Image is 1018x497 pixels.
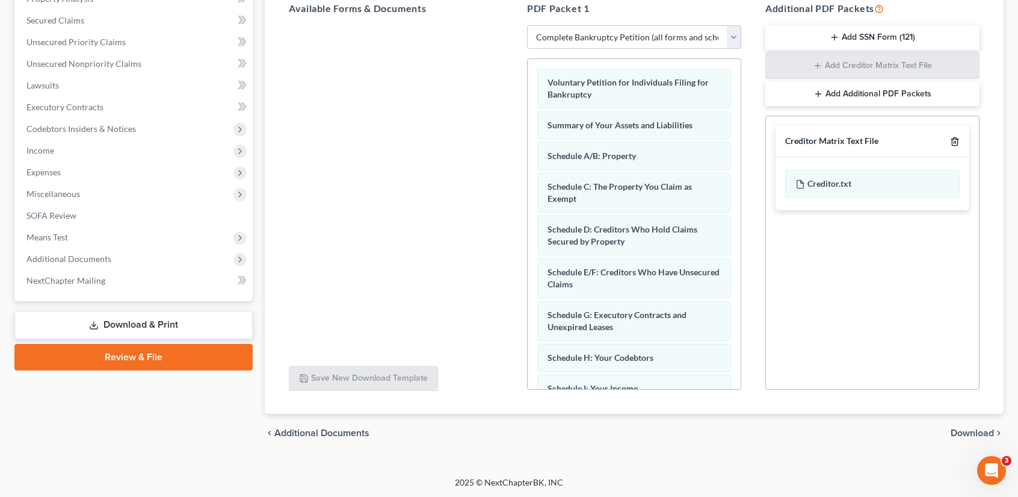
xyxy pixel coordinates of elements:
[765,25,979,51] button: Add SSN Form (121)
[80,376,160,424] button: Messages
[26,406,54,414] span: Home
[126,182,159,195] div: • [DATE]
[25,359,202,372] div: Adding Income
[26,102,103,112] span: Executory Contracts
[100,406,141,414] span: Messages
[17,270,253,292] a: NextChapter Mailing
[527,1,741,16] h5: PDF Packet 1
[26,275,105,286] span: NextChapter Mailing
[17,53,253,75] a: Unsecured Nonpriority Claims
[26,37,126,47] span: Unsecured Priority Claims
[26,232,68,242] span: Means Test
[17,31,253,53] a: Unsecured Priority Claims
[24,26,105,39] img: logo
[207,19,229,41] div: Close
[54,182,123,195] div: [PERSON_NAME]
[17,332,223,354] div: Attorney's Disclosure of Compensation
[25,234,201,246] div: We typically reply in a few hours
[14,311,253,339] a: Download & Print
[17,297,223,332] div: Statement of Financial Affairs - Payments Made in the Last 90 days
[548,224,697,246] span: Schedule D: Creditors Who Hold Claims Secured by Property
[191,406,210,414] span: Help
[25,337,202,349] div: Attorney's Disclosure of Compensation
[765,81,979,107] button: Add Additional PDF Packets
[26,15,84,25] span: Secured Claims
[12,211,229,257] div: Send us a messageWe typically reply in a few hours
[265,428,274,438] i: chevron_left
[548,120,693,130] span: Summary of Your Assets and Liabilities
[13,160,228,204] div: Profile image for EmmaGreat to hear![PERSON_NAME]•[DATE]
[161,376,241,424] button: Help
[54,170,121,180] span: Great to hear!
[977,456,1006,485] iframe: Intercom live chat
[17,96,253,118] a: Executory Contracts
[25,302,202,327] div: Statement of Financial Affairs - Payments Made in the Last 90 days
[26,145,54,155] span: Income
[26,210,76,220] span: SOFA Review
[17,75,253,96] a: Lawsuits
[548,352,653,363] span: Schedule H: Your Codebtors
[274,428,369,438] span: Additional Documents
[548,77,709,99] span: Voluntary Petition for Individuals Filing for Bankruptcy
[25,152,216,164] div: Recent message
[289,366,438,392] button: Save New Download Template
[548,151,636,161] span: Schedule A/B: Property
[26,189,80,199] span: Miscellaneous
[25,221,201,234] div: Send us a message
[548,383,638,393] span: Schedule I: Your Income
[17,268,223,292] button: Search for help
[765,1,979,16] h5: Additional PDF Packets
[289,1,503,16] h5: Available Forms & Documents
[548,267,720,289] span: Schedule E/F: Creditors Who Have Unsecured Claims
[548,310,686,332] span: Schedule G: Executory Contracts and Unexpired Leases
[152,19,176,43] img: Profile image for Emma
[17,354,223,377] div: Adding Income
[1002,456,1011,466] span: 3
[765,52,979,79] button: Add Creditor Matrix Text File
[265,428,369,438] a: chevron_left Additional Documents
[26,167,61,177] span: Expenses
[951,428,994,438] span: Download
[129,19,153,43] img: Profile image for James
[17,205,253,227] a: SOFA Review
[17,10,253,31] a: Secured Claims
[12,142,229,205] div: Recent messageProfile image for EmmaGreat to hear![PERSON_NAME]•[DATE]
[25,274,97,287] span: Search for help
[174,19,199,43] img: Profile image for Lindsey
[24,106,217,127] p: How can we help?
[26,58,141,69] span: Unsecured Nonpriority Claims
[26,254,111,264] span: Additional Documents
[994,428,1004,438] i: chevron_right
[785,136,878,147] div: Creditor Matrix Text File
[25,170,49,194] img: Profile image for Emma
[24,86,217,106] p: Hi there!
[548,181,692,204] span: Schedule C: The Property You Claim as Exempt
[785,170,960,198] div: Creditor.txt
[26,80,59,90] span: Lawsuits
[26,123,136,134] span: Codebtors Insiders & Notices
[951,428,1004,438] button: Download chevron_right
[14,344,253,370] a: Review & File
